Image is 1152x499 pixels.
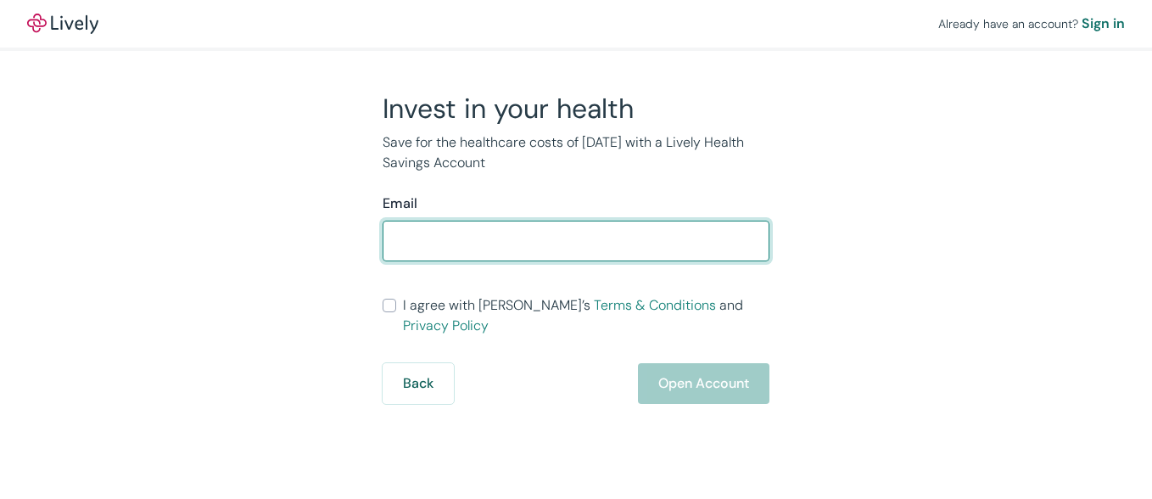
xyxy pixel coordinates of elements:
span: I agree with [PERSON_NAME]’s and [403,295,769,336]
label: Email [383,193,417,214]
a: Privacy Policy [403,317,489,334]
h2: Invest in your health [383,92,769,126]
button: Back [383,363,454,404]
a: LivelyLively [27,14,98,34]
a: Terms & Conditions [594,296,716,314]
p: Save for the healthcare costs of [DATE] with a Lively Health Savings Account [383,132,769,173]
img: Lively [27,14,98,34]
a: Sign in [1082,14,1125,34]
div: Already have an account? [938,14,1125,34]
